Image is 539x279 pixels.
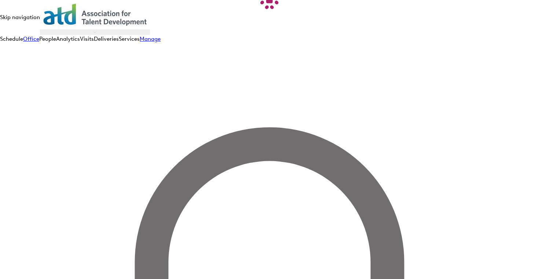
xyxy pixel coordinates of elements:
a: Manage [140,36,161,42]
a: Visits [80,36,94,42]
a: Office [23,36,39,42]
a: Services [119,36,140,42]
a: Deliveries [94,36,119,42]
a: People [39,36,56,42]
a: Analytics [56,36,80,42]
